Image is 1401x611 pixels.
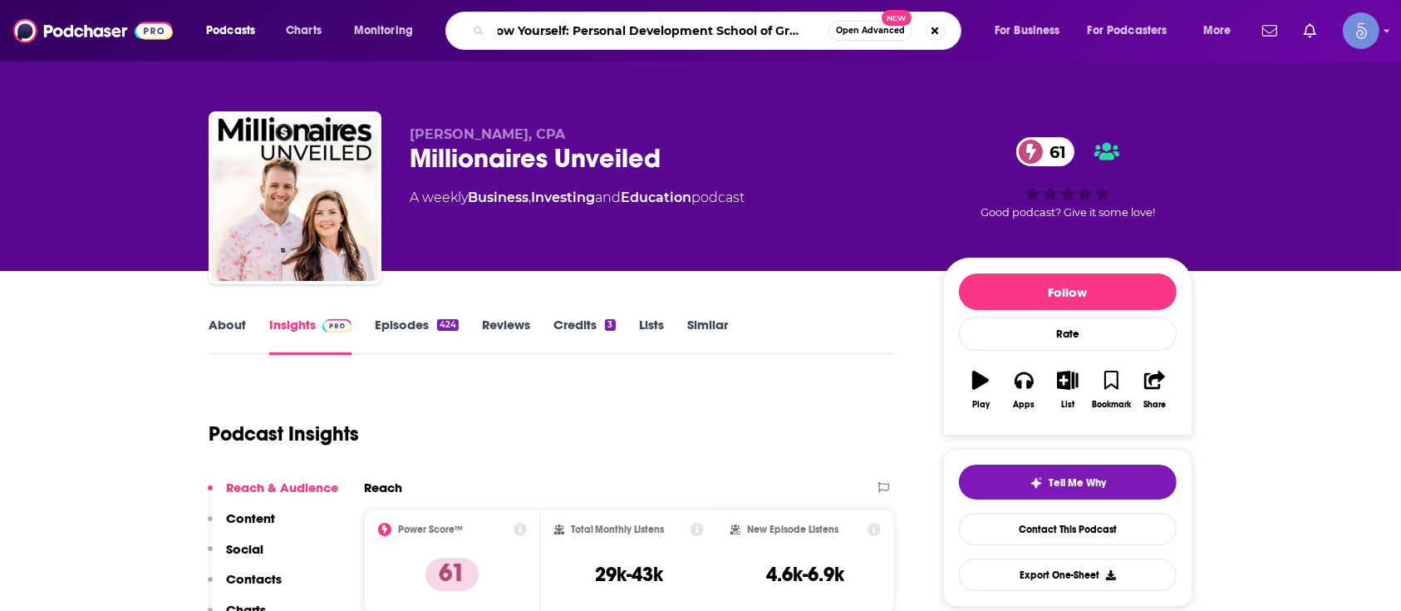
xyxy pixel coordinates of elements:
[468,190,528,205] a: Business
[364,480,402,495] h2: Reach
[959,273,1177,310] button: Follow
[605,319,615,331] div: 3
[959,513,1177,545] a: Contact This Podcast
[531,190,595,205] a: Investing
[491,17,828,44] input: Search podcasts, credits, & more...
[1256,17,1284,45] a: Show notifications dropdown
[1077,17,1192,44] button: open menu
[1297,17,1323,45] a: Show notifications dropdown
[342,17,435,44] button: open menu
[595,190,621,205] span: and
[322,319,351,333] img: Podchaser Pro
[275,17,332,44] a: Charts
[959,465,1177,500] button: tell me why sparkleTell Me Why
[375,317,459,355] a: Episodes424
[226,510,275,526] p: Content
[553,317,615,355] a: Credits3
[943,126,1192,229] div: 61Good podcast? Give it some love!
[212,115,378,281] img: Millionaires Unveiled
[226,541,263,557] p: Social
[1002,360,1045,420] button: Apps
[639,317,664,355] a: Lists
[1203,19,1231,42] span: More
[983,17,1081,44] button: open menu
[286,19,322,42] span: Charts
[1092,400,1131,410] div: Bookmark
[767,562,845,587] h3: 4.6k-6.9k
[209,317,246,355] a: About
[1061,400,1074,410] div: List
[482,317,530,355] a: Reviews
[398,524,463,535] h2: Power Score™
[1192,17,1252,44] button: open menu
[354,19,413,42] span: Monitoring
[1033,137,1074,166] span: 61
[1050,476,1107,490] span: Tell Me Why
[208,541,263,572] button: Social
[1343,12,1379,49] span: Logged in as Spiral5-G1
[1343,12,1379,49] img: User Profile
[571,524,665,535] h2: Total Monthly Listens
[437,319,459,331] div: 424
[981,206,1155,219] span: Good podcast? Give it some love!
[1133,360,1177,420] button: Share
[1030,476,1043,490] img: tell me why sparkle
[972,400,990,410] div: Play
[208,571,282,602] button: Contacts
[209,421,359,446] h1: Podcast Insights
[194,17,277,44] button: open menu
[828,21,912,41] button: Open AdvancedNew
[206,19,255,42] span: Podcasts
[13,15,173,47] img: Podchaser - Follow, Share and Rate Podcasts
[836,27,905,35] span: Open Advanced
[747,524,838,535] h2: New Episode Listens
[882,10,912,26] span: New
[226,480,338,495] p: Reach & Audience
[1014,400,1035,410] div: Apps
[1143,400,1166,410] div: Share
[208,510,275,541] button: Content
[226,571,282,587] p: Contacts
[410,126,565,142] span: [PERSON_NAME], CPA
[995,19,1060,42] span: For Business
[959,360,1002,420] button: Play
[1046,360,1089,420] button: List
[1343,12,1379,49] button: Show profile menu
[461,12,977,50] div: Search podcasts, credits, & more...
[1088,19,1167,42] span: For Podcasters
[595,562,663,587] h3: 29k-43k
[269,317,351,355] a: InsightsPodchaser Pro
[208,480,338,510] button: Reach & Audience
[1089,360,1133,420] button: Bookmark
[959,559,1177,591] button: Export One-Sheet
[959,317,1177,351] div: Rate
[425,558,479,591] p: 61
[410,188,745,208] div: A weekly podcast
[621,190,691,205] a: Education
[687,317,728,355] a: Similar
[1016,137,1074,166] a: 61
[528,190,531,205] span: ,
